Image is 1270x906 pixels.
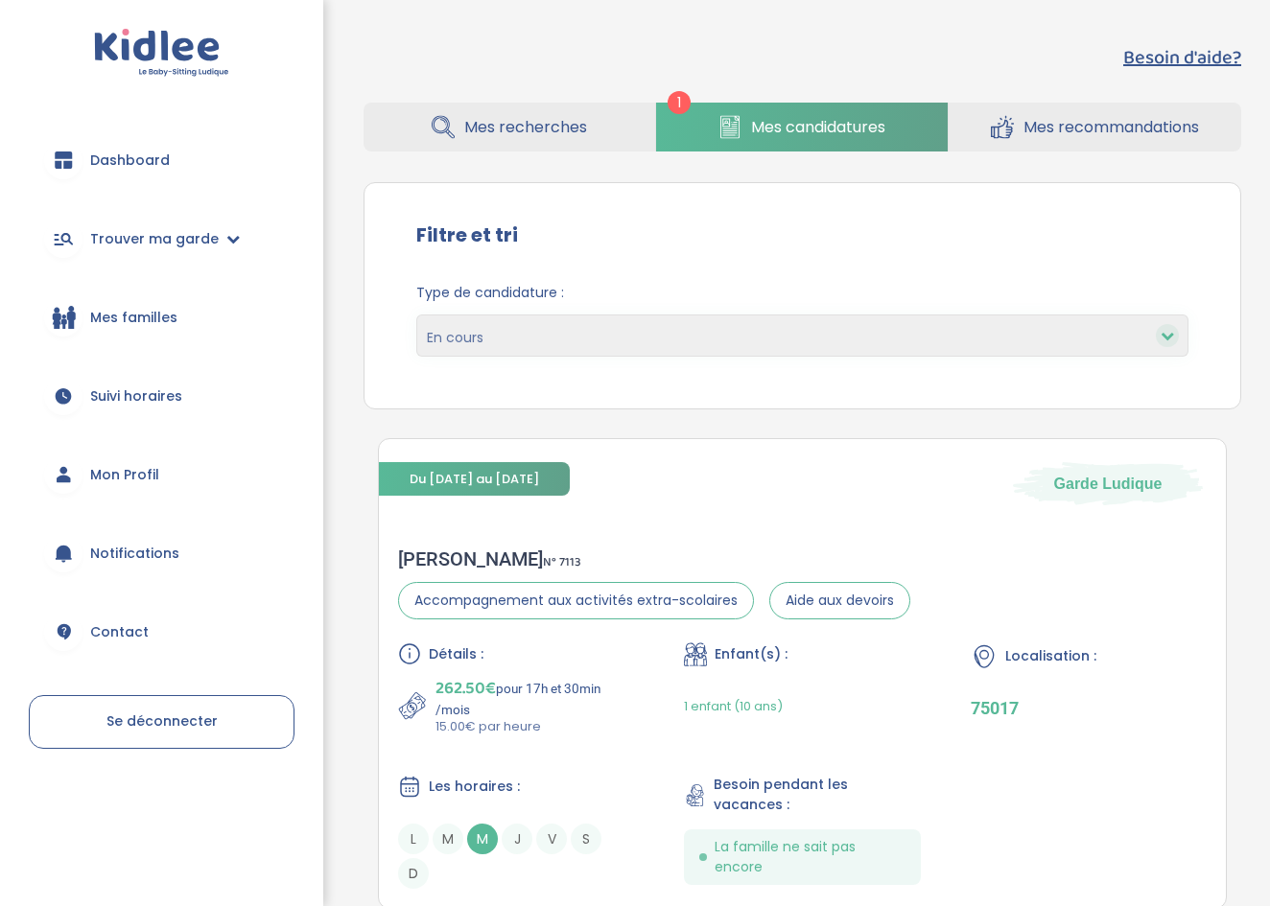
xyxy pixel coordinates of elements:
[29,519,294,588] a: Notifications
[90,308,177,328] span: Mes familles
[90,386,182,407] span: Suivi horaires
[502,824,532,854] span: J
[571,824,601,854] span: S
[429,644,483,664] span: Détails :
[398,858,429,889] span: D
[769,582,910,619] span: Aide aux devoirs
[656,103,948,151] a: Mes candidatures
[90,151,170,171] span: Dashboard
[715,644,788,664] span: Enfant(s) :
[29,126,294,195] a: Dashboard
[1005,646,1096,666] span: Localisation :
[467,824,498,854] span: M
[90,622,149,642] span: Contact
[429,777,520,797] span: Les horaires :
[435,717,634,736] p: 15.00€ par heure
[668,91,691,114] span: 1
[435,675,496,702] span: 262.50€
[398,824,429,854] span: L
[90,465,159,485] span: Mon Profil
[464,115,587,139] span: Mes recherches
[714,775,920,815] span: Besoin pendant les vacances :
[433,824,463,854] span: M
[416,221,518,249] label: Filtre et tri
[364,103,655,151] a: Mes recherches
[29,204,294,273] a: Trouver ma garde
[416,283,1188,303] span: Type de candidature :
[971,698,1207,718] p: 75017
[398,582,754,619] span: Accompagnement aux activités extra-scolaires
[29,440,294,509] a: Mon Profil
[684,697,783,715] span: 1 enfant (10 ans)
[29,361,294,430] a: Suivi horaires
[715,837,905,877] span: La famille ne sait pas encore
[29,597,294,666] a: Contact
[1054,473,1163,494] span: Garde Ludique
[29,283,294,352] a: Mes familles
[398,547,910,570] div: [PERSON_NAME]
[1123,43,1241,72] button: Besoin d'aide?
[435,675,634,717] p: pour 17h et 30min /mois
[90,229,219,249] span: Trouver ma garde
[751,115,885,139] span: Mes candidatures
[94,29,229,78] img: logo.svg
[543,552,581,572] span: N° 7113
[29,695,294,749] a: Se déconnecter
[949,103,1241,151] a: Mes recommandations
[379,462,570,496] span: Du [DATE] au [DATE]
[106,711,218,731] span: Se déconnecter
[90,544,179,564] span: Notifications
[1023,115,1199,139] span: Mes recommandations
[536,824,567,854] span: V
